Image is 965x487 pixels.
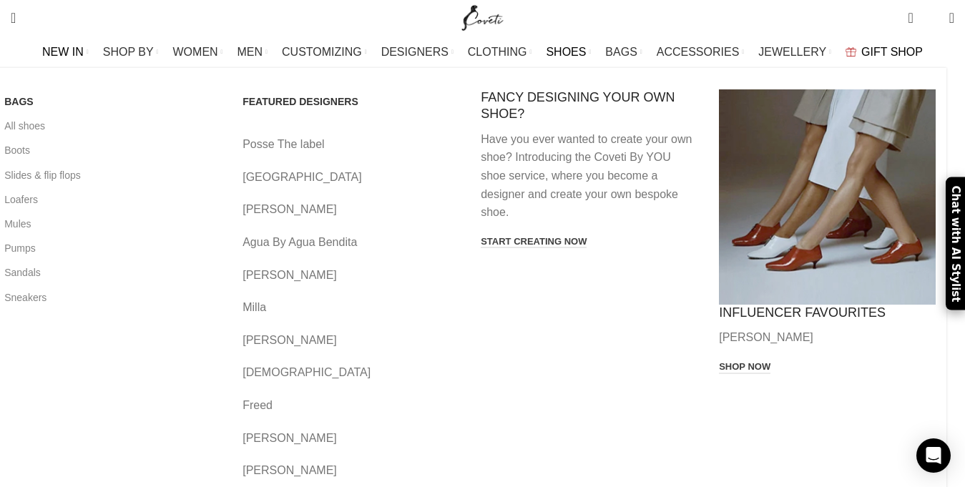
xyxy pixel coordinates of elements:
[4,236,221,260] a: Pumps
[605,38,642,67] a: BAGS
[282,38,367,67] a: CUSTOMIZING
[4,212,221,236] a: Mules
[719,305,936,321] h4: INFLUENCER FAVOURITES
[481,130,697,222] p: Have you ever wanted to create your own shoe? Introducing the Coveti By YOU shoe service, where y...
[4,285,221,310] a: Sneakers
[861,45,923,59] span: GIFT SHOP
[719,328,936,347] p: [PERSON_NAME]
[901,4,920,32] a: 0
[468,45,527,59] span: CLOTHING
[546,38,591,67] a: SHOES
[243,298,459,317] a: Milla
[605,45,637,59] span: BAGS
[173,45,218,59] span: WOMEN
[657,38,745,67] a: ACCESSORIES
[243,461,459,480] a: [PERSON_NAME]
[758,38,831,67] a: JEWELLERY
[481,89,697,123] h4: FANCY DESIGNING YOUR OWN SHOE?
[381,45,449,59] span: DESIGNERS
[909,7,920,18] span: 0
[237,45,263,59] span: MEN
[846,47,856,56] img: GiftBag
[243,135,459,154] a: Posse The label
[916,438,951,473] div: Open Intercom Messenger
[4,95,33,108] span: BAGS
[927,14,938,25] span: 0
[243,363,459,382] a: [DEMOGRAPHIC_DATA]
[4,260,221,285] a: Sandals
[243,95,358,108] span: FEATURED DESIGNERS
[481,236,587,249] a: Start creating now
[243,168,459,187] a: [GEOGRAPHIC_DATA]
[237,38,268,67] a: MEN
[657,45,740,59] span: ACCESSORIES
[758,45,826,59] span: JEWELLERY
[282,45,362,59] span: CUSTOMIZING
[4,114,221,138] a: All shoes
[4,187,221,212] a: Loafers
[103,38,159,67] a: SHOP BY
[4,38,961,67] div: Main navigation
[103,45,154,59] span: SHOP BY
[381,38,454,67] a: DESIGNERS
[243,429,459,448] a: [PERSON_NAME]
[42,45,84,59] span: NEW IN
[243,233,459,252] a: Agua By Agua Bendita
[924,4,939,32] div: My Wishlist
[243,200,459,219] a: [PERSON_NAME]
[4,138,221,162] a: Boots
[4,163,221,187] a: Slides & flip flops
[243,266,459,285] a: [PERSON_NAME]
[468,38,532,67] a: CLOTHING
[459,11,506,23] a: Site logo
[719,89,936,305] a: Banner link
[719,361,770,374] a: Shop now
[4,4,23,32] a: Search
[173,38,223,67] a: WOMEN
[846,38,923,67] a: GIFT SHOP
[243,331,459,350] a: [PERSON_NAME]
[546,45,586,59] span: SHOES
[42,38,89,67] a: NEW IN
[243,396,459,415] a: Freed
